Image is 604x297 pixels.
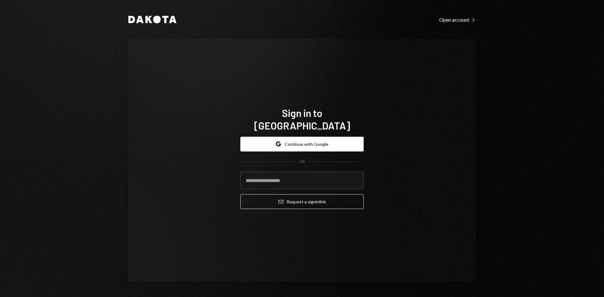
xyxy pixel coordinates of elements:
div: OR [299,159,305,164]
h1: Sign in to [GEOGRAPHIC_DATA] [240,107,364,132]
button: Request a signinlink [240,194,364,209]
div: Open account [439,17,476,23]
button: Continue with Google [240,137,364,151]
a: Open account [439,16,476,23]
